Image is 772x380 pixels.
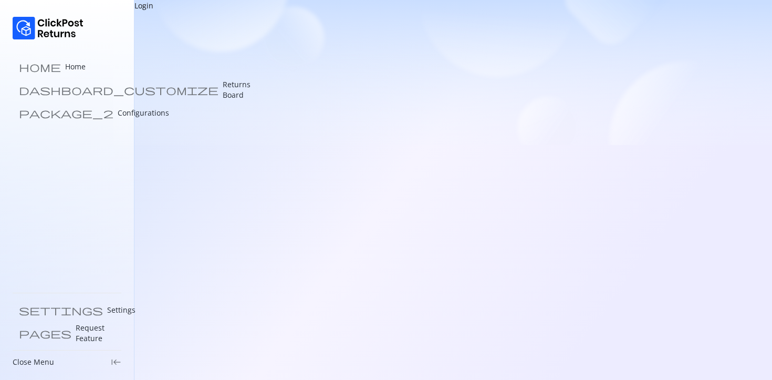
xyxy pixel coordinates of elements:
[13,357,121,367] div: Close Menukeyboard_tab_rtl
[13,56,121,77] a: home Home
[13,357,54,367] p: Close Menu
[19,61,61,72] span: home
[19,328,71,338] span: pages
[76,323,115,344] p: Request Feature
[107,305,135,315] p: Settings
[13,79,121,100] a: dashboard_customize Returns Board
[13,300,121,321] a: settings Settings
[19,108,113,118] span: package_2
[13,17,84,39] img: Logo
[19,85,218,95] span: dashboard_customize
[13,323,121,344] a: pages Request Feature
[223,79,251,100] p: Returns Board
[111,357,121,367] span: keyboard_tab_rtl
[118,108,169,118] p: Configurations
[13,102,121,124] a: package_2 Configurations
[65,61,86,72] p: Home
[19,305,103,315] span: settings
